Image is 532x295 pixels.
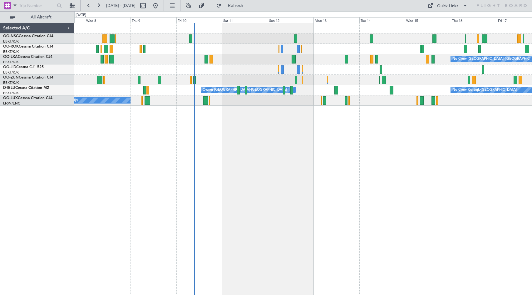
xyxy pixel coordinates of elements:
a: OO-NSGCessna Citation CJ4 [3,34,53,38]
span: OO-LUX [3,96,18,100]
div: [DATE] [76,13,86,18]
button: Quick Links [425,1,471,11]
button: Refresh [213,1,251,11]
div: Owner [GEOGRAPHIC_DATA]-[GEOGRAPHIC_DATA] [203,85,287,95]
a: EBKT/KJK [3,91,19,95]
div: Thu 9 [131,17,176,23]
div: Mon 13 [313,17,359,23]
div: Sat 11 [222,17,268,23]
span: D-IBLU [3,86,15,90]
a: OO-ZUNCessna Citation CJ4 [3,76,53,79]
a: EBKT/KJK [3,70,19,75]
span: OO-JID [3,65,16,69]
input: Trip Number [19,1,55,10]
a: OO-ROKCessna Citation CJ4 [3,45,53,48]
a: OO-LXACessna Citation CJ4 [3,55,52,59]
span: [DATE] - [DATE] [106,3,135,8]
a: D-IBLUCessna Citation M2 [3,86,49,90]
a: LFSN/ENC [3,101,20,106]
a: OO-LUXCessna Citation CJ4 [3,96,52,100]
span: All Aircraft [16,15,66,19]
span: OO-NSG [3,34,19,38]
div: Quick Links [437,3,458,9]
div: No Crew Kortrijk-[GEOGRAPHIC_DATA] [452,85,517,95]
span: OO-ROK [3,45,19,48]
span: OO-LXA [3,55,18,59]
span: Refresh [223,3,249,8]
div: Sun 12 [268,17,314,23]
div: Wed 8 [85,17,131,23]
a: EBKT/KJK [3,49,19,54]
a: OO-JIDCessna CJ1 525 [3,65,44,69]
a: EBKT/KJK [3,80,19,85]
div: Tue 14 [359,17,405,23]
div: Wed 15 [405,17,451,23]
button: All Aircraft [7,12,68,22]
div: Thu 16 [451,17,497,23]
a: EBKT/KJK [3,39,19,44]
span: OO-ZUN [3,76,19,79]
div: Fri 10 [176,17,222,23]
a: EBKT/KJK [3,60,19,64]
